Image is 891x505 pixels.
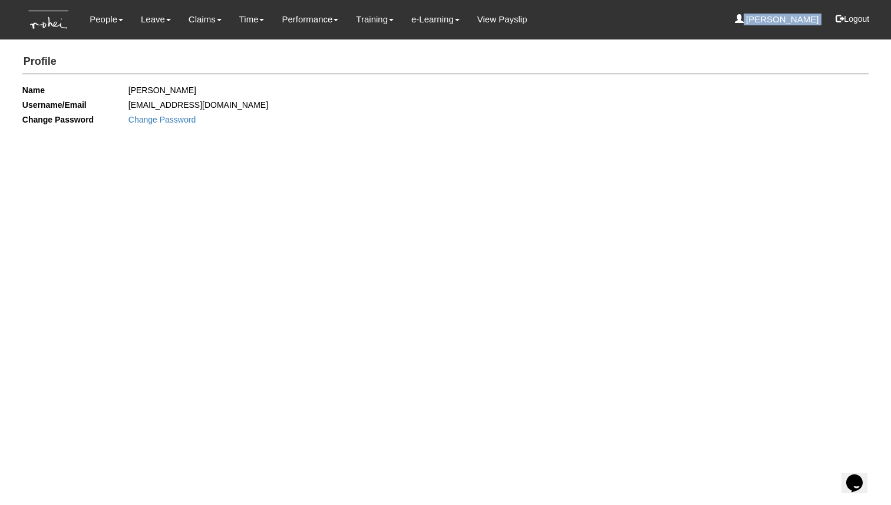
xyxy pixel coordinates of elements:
a: View Payslip [477,6,527,33]
dd: [EMAIL_ADDRESS][DOMAIN_NAME] [128,98,437,113]
dt: Username/Email [22,98,87,113]
a: e-Learning [411,6,460,33]
dt: Change Password [22,113,94,127]
a: Change Password [128,115,196,124]
a: [PERSON_NAME] [735,6,819,33]
iframe: chat widget [841,458,879,493]
a: Performance [282,6,338,33]
dd: [PERSON_NAME] [128,83,437,98]
h4: Profile [22,50,869,74]
a: Leave [141,6,171,33]
dt: Name [22,83,45,98]
a: Time [239,6,265,33]
button: Logout [827,5,877,33]
a: Claims [189,6,222,33]
a: People [90,6,123,33]
a: Training [356,6,394,33]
